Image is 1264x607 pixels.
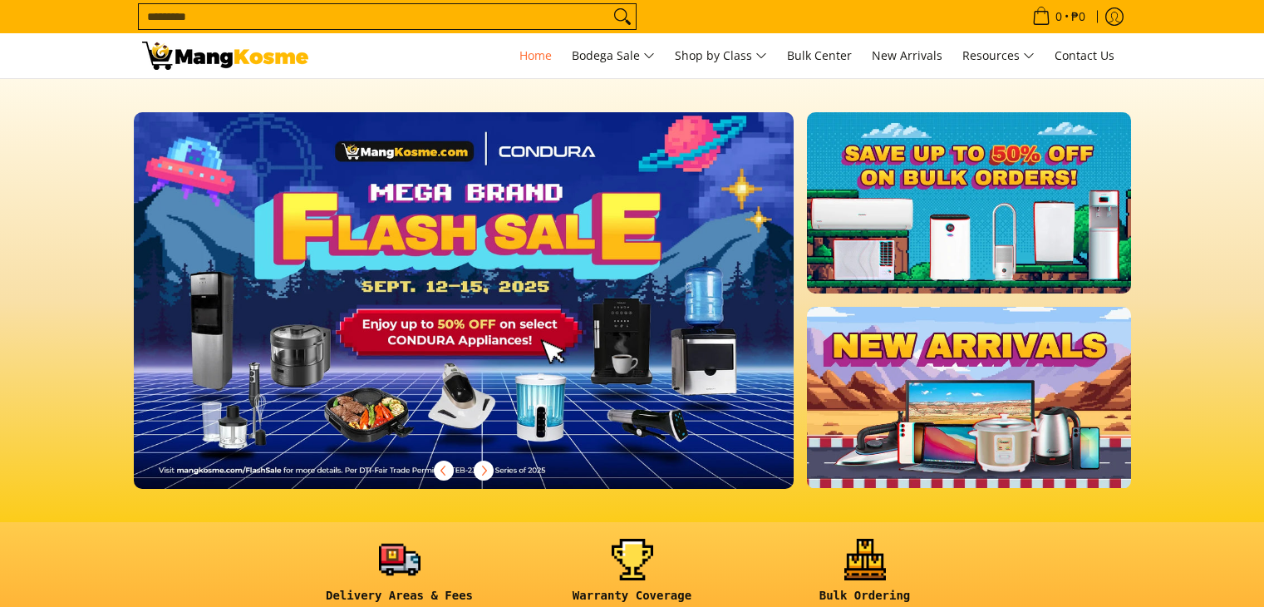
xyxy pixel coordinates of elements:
[563,33,663,78] a: Bodega Sale
[787,47,852,63] span: Bulk Center
[609,4,636,29] button: Search
[511,33,560,78] a: Home
[779,33,860,78] a: Bulk Center
[954,33,1043,78] a: Resources
[572,46,655,67] span: Bodega Sale
[465,452,502,489] button: Next
[325,33,1123,78] nav: Main Menu
[666,33,775,78] a: Shop by Class
[1027,7,1090,26] span: •
[1069,11,1088,22] span: ₱0
[1046,33,1123,78] a: Contact Us
[872,47,942,63] span: New Arrivals
[134,112,794,489] img: Desktop homepage 29339654 2507 42fb b9ff a0650d39e9ed
[519,47,552,63] span: Home
[142,42,308,70] img: Mang Kosme: Your Home Appliances Warehouse Sale Partner!
[1053,11,1065,22] span: 0
[675,46,767,67] span: Shop by Class
[962,46,1035,67] span: Resources
[1055,47,1114,63] span: Contact Us
[425,452,462,489] button: Previous
[863,33,951,78] a: New Arrivals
